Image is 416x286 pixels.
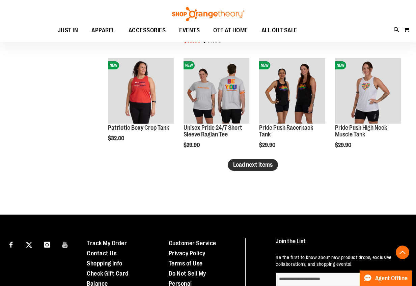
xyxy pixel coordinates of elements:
p: Be the first to know about new product drops, exclusive collaborations, and shopping events! [276,254,404,267]
div: product [105,55,177,159]
a: Visit our Youtube page [59,238,71,250]
div: product [332,55,404,165]
span: Load next items [233,161,273,168]
a: Unisex Pride 24/7 Short Sleeve Raglan Tee [184,124,242,138]
a: Visit our Facebook page [5,238,17,250]
span: Agent Offline [375,275,408,282]
span: ALL OUT SALE [261,23,297,38]
a: Pride Push Racerback TankNEW [259,58,325,125]
a: Visit our X page [23,238,35,250]
img: Pride Push Racerback Tank [259,58,325,124]
span: $29.90 [335,142,352,148]
span: NEW [184,61,195,69]
h4: Join the List [276,238,404,251]
input: enter email [276,273,367,286]
span: OTF AT HOME [213,23,248,38]
a: Contact Us [87,250,116,257]
a: Visit our Instagram page [41,238,53,250]
span: $29.90 [259,142,276,148]
a: Unisex Pride 24/7 Short Sleeve Raglan TeeNEW [184,58,249,125]
span: JUST IN [58,23,78,38]
a: Pride Push High Neck Muscle Tank [335,124,387,138]
span: $29.90 [184,142,201,148]
img: Patriotic Boxy Crop Tank [108,58,174,124]
a: Pride Push High Neck Muscle TankNEW [335,58,401,125]
a: Shopping Info [87,260,122,267]
div: product [256,55,328,165]
span: APPAREL [91,23,115,38]
span: NEW [259,61,270,69]
button: Agent Offline [360,271,412,286]
img: Twitter [26,242,32,248]
a: Pride Push Racerback Tank [259,124,313,138]
div: product [180,55,253,165]
span: $32.00 [108,135,125,141]
a: Terms of Use [169,260,203,267]
img: Shop Orangetheory [171,7,245,21]
span: ACCESSORIES [129,23,166,38]
span: EVENTS [179,23,200,38]
a: Track My Order [87,240,127,247]
a: Patriotic Boxy Crop TankNEW [108,58,174,125]
span: NEW [335,61,346,69]
span: NEW [108,61,119,69]
a: Privacy Policy [169,250,205,257]
img: Pride Push High Neck Muscle Tank [335,58,401,124]
a: Customer Service [169,240,216,247]
button: Load next items [228,159,278,171]
button: Back To Top [396,246,409,259]
a: Patriotic Boxy Crop Tank [108,124,169,131]
img: Unisex Pride 24/7 Short Sleeve Raglan Tee [184,58,249,124]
